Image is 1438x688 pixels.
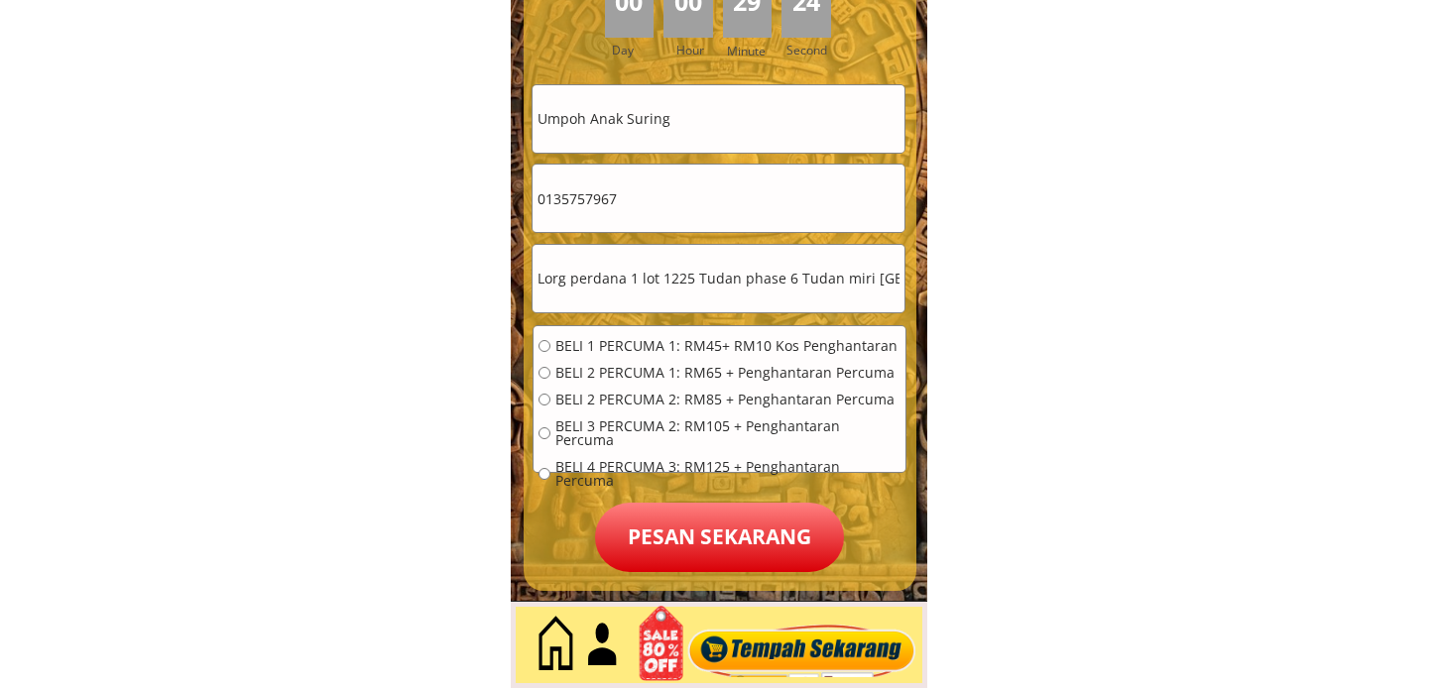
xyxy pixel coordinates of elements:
[555,366,900,380] span: BELI 2 PERCUMA 1: RM65 + Penghantaran Percuma
[595,503,844,572] p: Pesan sekarang
[555,339,900,353] span: BELI 1 PERCUMA 1: RM45+ RM10 Kos Penghantaran
[555,419,900,447] span: BELI 3 PERCUMA 2: RM105 + Penghantaran Percuma
[555,460,900,488] span: BELI 4 PERCUMA 3: RM125 + Penghantaran Percuma
[612,41,661,59] h3: Day
[533,165,904,232] input: Telefon
[555,393,900,406] span: BELI 2 PERCUMA 2: RM85 + Penghantaran Percuma
[676,41,718,59] h3: Hour
[533,85,904,153] input: Nama
[786,41,835,59] h3: Second
[533,245,904,312] input: Alamat
[727,42,771,60] h3: Minute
